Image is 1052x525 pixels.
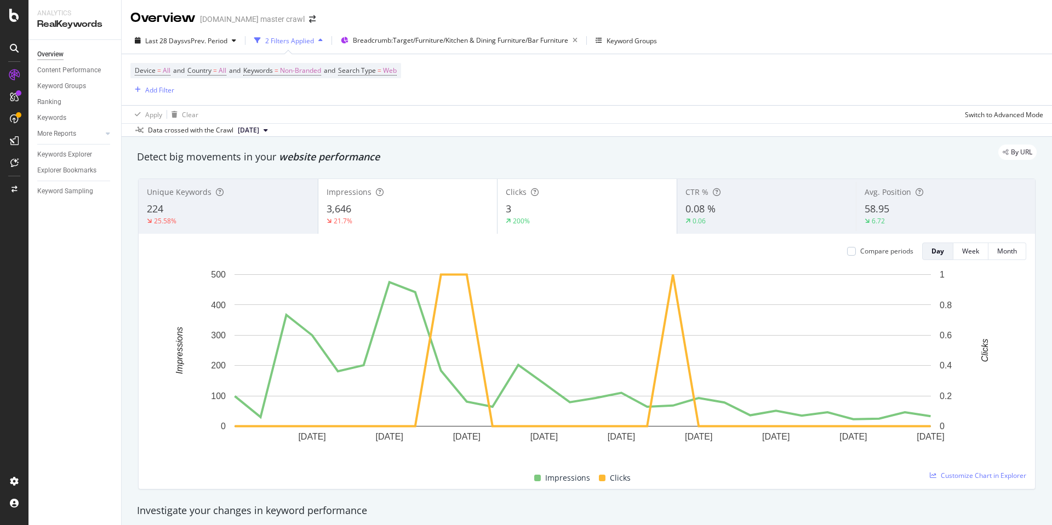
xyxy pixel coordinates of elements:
text: 0 [221,422,226,431]
a: Content Performance [37,65,113,76]
span: Impressions [545,471,590,484]
button: Add Filter [130,83,174,96]
text: [DATE] [298,432,325,441]
button: 2 Filters Applied [250,32,327,49]
text: Impressions [175,327,184,374]
div: Analytics [37,9,112,18]
div: Overview [37,49,64,60]
span: Web [383,63,397,78]
span: By URL [1011,149,1032,155]
span: = [157,66,161,75]
div: [DOMAIN_NAME] master crawl [200,14,305,25]
div: Day [931,246,944,256]
button: [DATE] [233,124,272,137]
span: Keywords [243,66,273,75]
span: All [163,63,170,78]
span: Breadcrumb: Target/Furniture/Kitchen & Dining Furniture/Bar Furniture [353,36,568,45]
button: Last 28 DaysvsPrev. Period [130,32,241,49]
div: Keyword Groups [37,80,86,92]
div: 2 Filters Applied [265,36,314,45]
span: Device [135,66,156,75]
span: and [229,66,241,75]
div: 200% [513,216,530,226]
span: Non-Branded [280,63,321,78]
span: = [275,66,278,75]
text: 0 [940,422,945,431]
span: 224 [147,202,163,215]
text: 1 [940,270,945,279]
a: Keywords Explorer [37,149,113,160]
button: Clear [167,106,198,123]
text: Clicks [980,339,990,362]
div: 6.72 [872,216,885,226]
div: 0.06 [693,216,706,226]
text: [DATE] [685,432,712,441]
a: Keyword Groups [37,80,113,92]
div: Keywords [37,112,66,124]
div: Content Performance [37,65,101,76]
button: Apply [130,106,162,123]
span: Clicks [506,187,527,197]
span: Unique Keywords [147,187,211,197]
span: 2025 Sep. 15th [238,125,259,135]
text: 0.6 [940,331,952,340]
text: 0.2 [940,391,952,401]
div: Add Filter [145,85,174,95]
span: 58.95 [865,202,889,215]
div: More Reports [37,128,76,140]
text: [DATE] [839,432,867,441]
span: = [213,66,217,75]
text: [DATE] [376,432,403,441]
div: 25.58% [154,216,176,226]
div: Month [997,246,1017,256]
span: = [378,66,381,75]
text: 400 [211,300,226,309]
a: Keywords [37,112,113,124]
div: Data crossed with the Crawl [148,125,233,135]
button: Breadcrumb:Target/Furniture/Kitchen & Dining Furniture/Bar Furniture [336,32,582,49]
a: Customize Chart in Explorer [930,471,1026,480]
div: RealKeywords [37,18,112,31]
a: Explorer Bookmarks [37,165,113,176]
span: vs Prev. Period [184,36,227,45]
span: and [173,66,185,75]
text: [DATE] [608,432,635,441]
div: Ranking [37,96,61,108]
text: 500 [211,270,226,279]
iframe: Intercom live chat [1015,488,1041,514]
div: Week [962,246,979,256]
text: [DATE] [453,432,481,441]
text: 0.8 [940,300,952,309]
text: [DATE] [530,432,558,441]
span: Customize Chart in Explorer [941,471,1026,480]
div: Keyword Groups [607,36,657,45]
text: 100 [211,391,226,401]
button: Month [988,243,1026,260]
span: Avg. Position [865,187,911,197]
a: More Reports [37,128,102,140]
text: 200 [211,361,226,370]
span: Impressions [327,187,371,197]
div: Switch to Advanced Mode [965,110,1043,119]
span: Last 28 Days [145,36,184,45]
a: Overview [37,49,113,60]
text: 0.4 [940,361,952,370]
svg: A chart. [147,269,1018,459]
div: legacy label [998,145,1037,160]
text: 300 [211,331,226,340]
span: and [324,66,335,75]
div: 21.7% [334,216,352,226]
span: 0.08 % [685,202,716,215]
span: 3,646 [327,202,351,215]
div: Investigate your changes in keyword performance [137,504,1037,518]
div: arrow-right-arrow-left [309,15,316,23]
span: CTR % [685,187,708,197]
span: All [219,63,226,78]
div: Keywords Explorer [37,149,92,160]
div: Keyword Sampling [37,186,93,197]
div: Clear [182,110,198,119]
div: Overview [130,9,196,27]
button: Week [953,243,988,260]
span: 3 [506,202,511,215]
